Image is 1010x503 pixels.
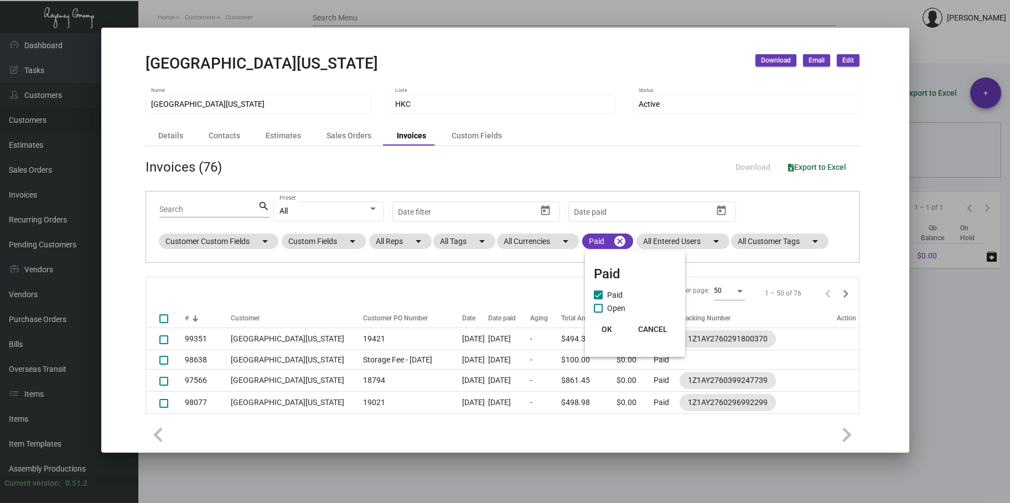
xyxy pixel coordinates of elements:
div: Current version: [4,478,61,489]
button: OK [589,319,625,339]
div: 0.51.2 [65,478,87,489]
span: Open [607,302,625,315]
span: OK [602,325,612,334]
span: Paid [607,288,623,302]
button: CANCEL [629,319,676,339]
span: CANCEL [638,325,667,334]
mat-card-title: Paid [594,264,676,284]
